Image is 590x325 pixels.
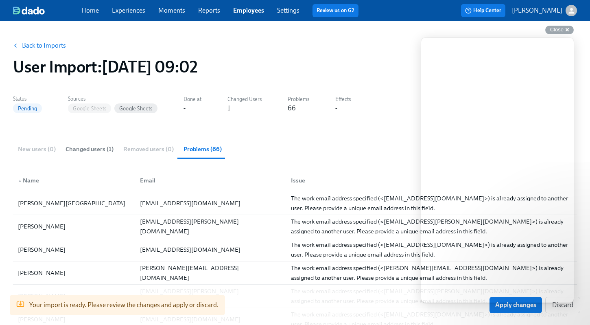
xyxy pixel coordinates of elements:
[184,104,186,113] div: -
[184,145,222,154] span: Problems (66)
[13,57,197,77] h1: User Import : [DATE] 09:02
[158,7,185,14] a: Moments
[13,94,42,103] label: Status
[15,268,133,278] div: [PERSON_NAME]
[512,5,577,16] button: [PERSON_NAME]
[489,297,542,313] button: Apply changes
[68,105,111,112] span: Google Sheets
[312,4,358,17] button: Review us on G2
[66,145,114,154] span: Changed users (1)
[277,7,299,14] a: Settings
[15,222,133,231] div: [PERSON_NAME]
[137,245,285,255] div: [EMAIL_ADDRESS][DOMAIN_NAME]
[291,217,572,236] div: The work email address specified (<[EMAIL_ADDRESS][PERSON_NAME][DOMAIN_NAME]>) is already assigne...
[545,26,574,34] button: Close
[227,95,262,104] label: Changed Users
[233,7,264,14] a: Employees
[133,172,285,189] div: Email
[15,176,133,185] div: Name
[335,104,337,113] div: -
[288,176,575,185] div: Issue
[68,94,157,103] label: Sources
[18,179,22,183] span: ▲
[137,176,285,185] div: Email
[291,240,572,259] div: The work email address specified (<[EMAIL_ADDRESS][DOMAIN_NAME]>) is already assigned to another ...
[29,297,219,313] div: Your import is ready. Please review the changes and apply or discard.
[137,217,285,236] div: [EMAIL_ADDRESS][PERSON_NAME][DOMAIN_NAME]
[335,95,351,104] label: Effects
[288,104,296,113] div: 66
[552,301,573,309] span: Discard
[8,37,72,54] button: Back to Imports
[81,7,99,14] a: Home
[13,105,42,112] span: Pending
[288,95,309,104] label: Problems
[291,193,572,213] div: The work email address specified (<[EMAIL_ADDRESS][DOMAIN_NAME]>) is already assigned to another ...
[198,7,220,14] a: Reports
[512,6,562,15] p: [PERSON_NAME]
[461,4,505,17] button: Help Center
[15,245,133,255] div: [PERSON_NAME]
[22,42,66,50] a: Back to Imports
[465,7,501,15] span: Help Center
[13,7,81,15] a: dado
[545,297,580,313] button: Discard
[291,263,572,283] div: The work email address specified (<[PERSON_NAME][EMAIL_ADDRESS][DOMAIN_NAME]>) is already assigne...
[495,301,536,309] span: Apply changes
[114,105,157,112] span: Google Sheets
[421,38,574,303] iframe: Help Scout Beacon - Live Chat, Contact Form, and Knowledge Base
[284,172,575,189] div: Issue
[13,7,45,15] img: dado
[137,263,285,283] div: [PERSON_NAME][EMAIL_ADDRESS][DOMAIN_NAME]
[15,198,133,208] div: [PERSON_NAME][GEOGRAPHIC_DATA]
[15,172,133,189] div: ▲Name
[112,7,145,14] a: Experiences
[184,95,201,104] label: Done at
[227,104,230,113] div: 1
[550,26,564,33] span: Close
[317,7,354,15] a: Review us on G2
[137,198,285,208] div: [EMAIL_ADDRESS][DOMAIN_NAME]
